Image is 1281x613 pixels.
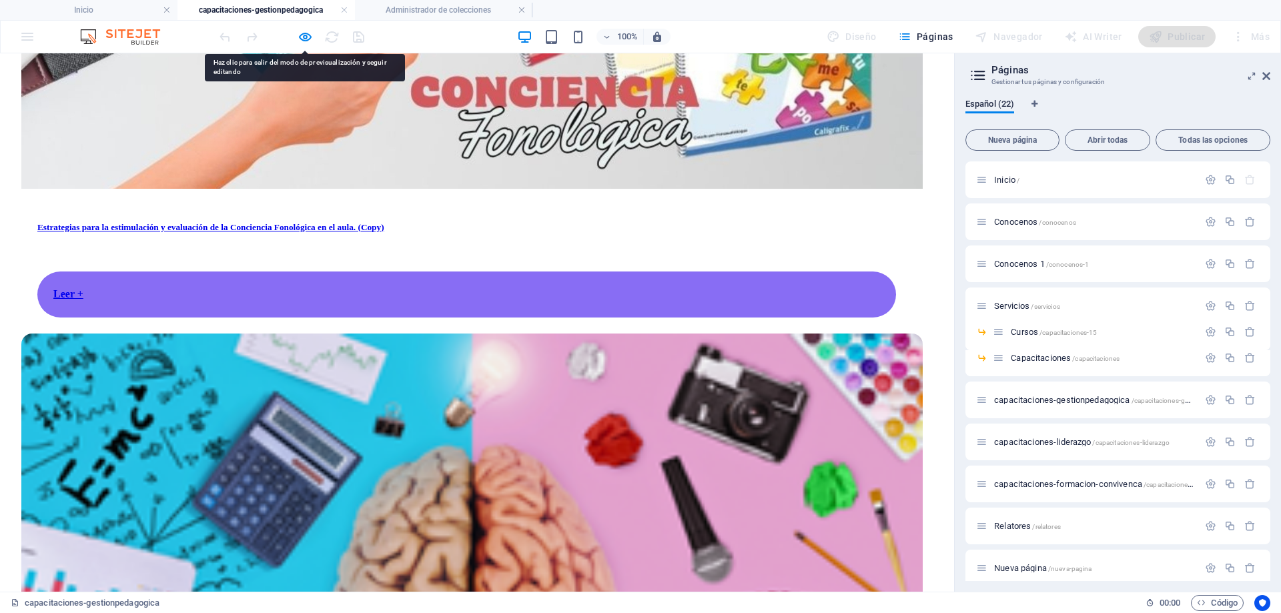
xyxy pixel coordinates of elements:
[1224,326,1236,338] div: Duplicar
[971,136,1053,144] span: Nueva página
[1007,328,1198,336] div: Cursos/capacitaciones-15
[1244,478,1256,490] div: Eliminar
[990,175,1198,184] div: Inicio/
[1132,397,1240,404] span: /capacitaciones-gestionpedagogica
[965,99,1270,124] div: Pestañas de idiomas
[994,259,1089,269] span: Haz clic para abrir la página
[1046,261,1090,268] span: /conocenos-1
[1032,523,1060,530] span: /relatores
[1072,355,1120,362] span: /capacitaciones
[1224,436,1236,448] div: Duplicar
[965,129,1059,151] button: Nueva página
[994,395,1239,405] span: capacitaciones-gestionpedagogica
[11,595,159,611] a: Haz clic para cancelar la selección y doble clic para abrir páginas
[1224,562,1236,574] div: Duplicar
[1205,478,1216,490] div: Configuración
[1039,329,1098,336] span: /capacitaciones-15
[821,26,882,47] div: Diseño (Ctrl+Alt+Y)
[994,217,1076,227] span: Conocenos
[1144,481,1260,488] span: /capacitaciones-formacion-convivenca
[1011,353,1120,363] span: Capacitaciones
[1017,177,1019,184] span: /
[965,96,1014,115] span: Español (22)
[177,3,355,17] h4: capacitaciones-gestionpedagogica
[37,169,907,179] h5: Estrategias para la estimulación y evaluación de la Conciencia Fonológica en el aula. (Copy)
[1205,216,1216,227] div: Configuración
[1224,258,1236,269] div: Duplicar
[991,64,1270,76] h2: Páginas
[1224,174,1236,185] div: Duplicar
[991,76,1244,88] h3: Gestionar tus páginas y configuración
[355,3,532,17] h4: Administrador de colecciones
[990,259,1198,268] div: Conocenos 1/conocenos-1
[616,29,638,45] h6: 100%
[1205,562,1216,574] div: Configuración
[898,30,953,43] span: Páginas
[1156,129,1270,151] button: Todas las opciones
[990,396,1198,404] div: capacitaciones-gestionpedagogica/capacitaciones-gestionpedagogica
[990,564,1198,572] div: Nueva página/nueva-pagina
[1244,258,1256,269] div: Eliminar
[990,301,1198,310] div: Servicios/servicios
[994,175,1019,185] span: Inicio
[1244,562,1256,574] div: Eliminar
[990,480,1198,488] div: capacitaciones-formacion-convivenca/capacitaciones-formacion-convivenca
[1092,439,1169,446] span: /capacitaciones-liderazgo
[1065,129,1150,151] button: Abrir todas
[1191,595,1244,611] button: Código
[1244,394,1256,406] div: Eliminar
[994,301,1060,311] span: Servicios
[994,437,1170,447] span: capacitaciones-liderazgo
[1197,595,1238,611] span: Código
[1205,174,1216,185] div: Configuración
[990,438,1198,446] div: capacitaciones-liderazgo/capacitaciones-liderazgo
[1011,327,1097,337] span: Cursos
[1205,258,1216,269] div: Configuración
[596,29,644,45] button: 100%
[1205,394,1216,406] div: Configuración
[1169,598,1171,608] span: :
[1244,216,1256,227] div: Eliminar
[77,29,177,45] img: Editor Logo
[1205,352,1216,364] div: Configuración
[1244,300,1256,312] div: Eliminar
[994,563,1092,573] span: Nueva página
[1160,595,1180,611] span: 00 00
[1254,595,1270,611] button: Usercentrics
[1244,436,1256,448] div: Eliminar
[994,521,1061,531] span: Relatores
[1224,478,1236,490] div: Duplicar
[1224,216,1236,227] div: Duplicar
[1031,303,1059,310] span: /servicios
[1244,174,1256,185] div: La página principal no puede eliminarse
[1244,326,1256,338] div: Eliminar
[990,522,1198,530] div: Relatores/relatores
[1244,352,1256,364] div: Eliminar
[1071,136,1144,144] span: Abrir todas
[1146,595,1181,611] h6: Tiempo de la sesión
[651,31,663,43] i: Al redimensionar, ajustar el nivel de zoom automáticamente para ajustarse al dispositivo elegido.
[990,217,1198,226] div: Conocenos/conocenos
[994,479,1260,489] span: capacitaciones-formacion-convivenca
[1205,326,1216,338] div: Configuración
[1224,520,1236,532] div: Duplicar
[53,235,880,247] h4: Leer +
[1039,219,1076,226] span: /conocenos
[1244,520,1256,532] div: Eliminar
[1007,354,1198,362] div: Capacitaciones/capacitaciones
[1162,136,1264,144] span: Todas las opciones
[893,26,959,47] button: Páginas
[1048,565,1092,572] span: /nueva-pagina
[1224,352,1236,364] div: Duplicar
